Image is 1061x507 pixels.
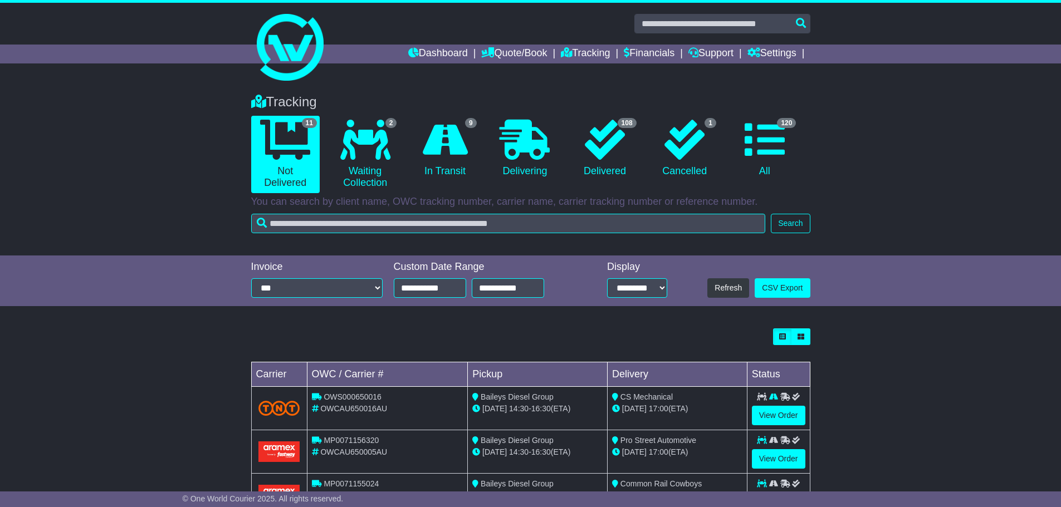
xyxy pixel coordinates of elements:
div: - (ETA) [472,446,603,458]
span: Baileys Diesel Group [481,392,554,401]
span: Baileys Diesel Group [481,436,554,445]
div: Display [607,261,667,273]
span: 14:30 [509,404,529,413]
span: 14:30 [509,447,529,456]
td: Status [747,362,810,387]
span: 16:30 [531,447,551,456]
span: © One World Courier 2025. All rights reserved. [183,494,344,503]
a: 2 Waiting Collection [331,116,399,193]
img: TNT_Domestic.png [258,401,300,416]
div: (ETA) [612,490,742,501]
a: Quote/Book [481,45,547,63]
div: (ETA) [612,403,742,415]
td: Pickup [468,362,608,387]
span: CS Mechanical [620,392,673,401]
td: OWC / Carrier # [307,362,468,387]
a: 11 Not Delivered [251,116,320,193]
span: [DATE] [622,404,647,413]
div: Tracking [246,94,816,110]
span: 9 [465,118,477,128]
span: OWCAU650005AU [320,447,387,456]
a: View Order [752,406,805,425]
span: 11 [302,118,317,128]
span: [DATE] [482,404,507,413]
button: Refresh [707,278,749,298]
span: Pro Street Automotive [620,436,696,445]
a: Tracking [561,45,610,63]
div: - (ETA) [472,490,603,501]
a: Dashboard [408,45,468,63]
div: Custom Date Range [394,261,573,273]
a: Support [688,45,734,63]
div: Invoice [251,261,383,273]
a: 108 Delivered [570,116,639,181]
span: MP0071156320 [324,436,379,445]
span: MP0071155024 [324,479,379,488]
img: Aramex.png [258,441,300,462]
a: 120 All [730,116,799,181]
a: 9 In Transit [410,116,479,181]
span: 2 [385,118,397,128]
span: 16:30 [531,404,551,413]
p: You can search by client name, OWC tracking number, carrier name, carrier tracking number or refe... [251,196,810,208]
img: Aramex.png [258,485,300,505]
a: CSV Export [755,278,810,298]
td: Carrier [251,362,307,387]
span: [DATE] [622,447,647,456]
span: OWCAU650016AU [320,404,387,413]
a: 1 Cancelled [651,116,719,181]
span: Baileys Diesel Group [481,479,554,488]
td: Delivery [607,362,747,387]
span: 17:00 [649,447,668,456]
span: 17:00 [649,404,668,413]
span: 1 [705,118,716,128]
span: 108 [618,118,637,128]
a: Delivering [491,116,559,181]
a: Settings [747,45,796,63]
span: 120 [777,118,796,128]
div: - (ETA) [472,403,603,415]
div: (ETA) [612,446,742,458]
a: View Order [752,449,805,469]
span: OWS000650016 [324,392,382,401]
a: Financials [624,45,674,63]
span: Common Rail Cowboys [620,479,702,488]
button: Search [771,214,810,233]
span: [DATE] [482,447,507,456]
